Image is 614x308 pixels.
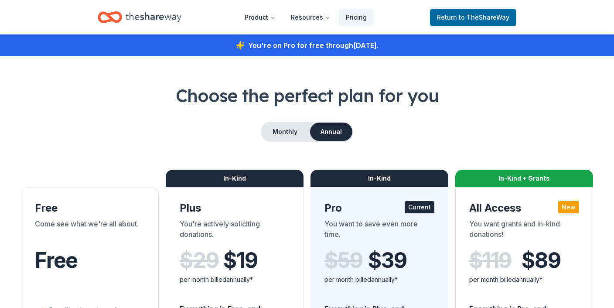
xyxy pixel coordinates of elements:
h1: Choose the perfect plan for you [21,83,593,108]
span: to TheShareWay [459,14,509,21]
div: per month billed annually* [324,274,434,285]
div: per month billed annually* [469,274,579,285]
button: Product [238,9,282,26]
div: Come see what we're all about. [35,219,145,243]
div: All Access [469,201,579,215]
div: Current [405,201,434,213]
button: Monthly [262,123,308,141]
span: $ 89 [522,248,560,273]
span: Return [437,12,509,23]
a: Home [98,7,181,27]
span: Free [35,247,78,273]
button: Resources [284,9,337,26]
a: Pricing [339,9,374,26]
div: Plus [180,201,290,215]
nav: Main [238,7,374,27]
a: Returnto TheShareWay [430,9,516,26]
span: $ 19 [223,248,257,273]
div: You're actively soliciting donations. [180,219,290,243]
div: You want to save even more time. [324,219,434,243]
div: In-Kind + Grants [455,170,593,187]
div: In-Kind [310,170,448,187]
div: Pro [324,201,434,215]
div: Free [35,201,145,215]
div: In-Kind [166,170,304,187]
span: $ 39 [368,248,406,273]
button: Annual [310,123,352,141]
div: New [558,201,579,213]
div: per month billed annually* [180,274,290,285]
div: You want grants and in-kind donations! [469,219,579,243]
